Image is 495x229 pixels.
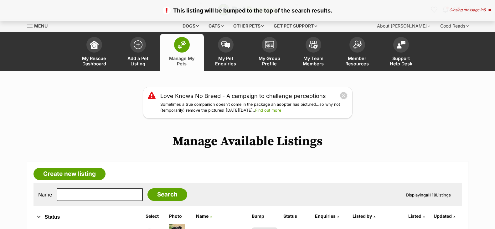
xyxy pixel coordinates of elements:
input: Search [147,188,187,201]
p: This listing will be bumped to the top of the search results. [6,6,489,15]
img: add-pet-listing-icon-0afa8454b4691262ce3f59096e99ab1cd57d4a30225e0717b998d2c9b9846f56.svg [134,40,142,49]
div: Good Reads [436,20,473,32]
a: Name [196,213,212,219]
div: Closing message in [449,8,491,12]
span: translation missing: en.admin.listings.index.attributes.enquiries [315,213,336,219]
a: Manage My Pets [160,34,204,71]
span: Listed by [353,213,372,219]
a: Love Knows No Breed - A campaign to challenge perceptions [160,92,326,100]
span: Listed [408,213,421,219]
img: pet-enquiries-icon-7e3ad2cf08bfb03b45e93fb7055b45f3efa6380592205ae92323e6603595dc1f.svg [221,41,230,48]
span: 5 [483,8,486,12]
th: Select [143,211,166,221]
th: Photo [167,211,193,221]
span: Add a Pet Listing [124,56,152,66]
div: Get pet support [269,20,322,32]
a: Member Resources [335,34,379,71]
p: Sometimes a true companion doesn’t come in the package an adopter has pictured…so why not (tempor... [160,102,348,114]
span: Menu [34,23,48,28]
button: Status [34,213,136,221]
button: close [340,92,348,99]
div: About [PERSON_NAME] [373,20,435,32]
div: Cats [204,20,228,32]
span: Manage My Pets [168,56,196,66]
label: Name [38,192,52,197]
img: dashboard-icon-eb2f2d2d3e046f16d808141f083e7271f6b2e854fb5c12c21221c1fb7104beca.svg [90,40,99,49]
a: Listed [408,213,425,219]
th: Bump [249,211,280,221]
img: member-resources-icon-8e73f808a243e03378d46382f2149f9095a855e16c252ad45f914b54edf8863c.svg [353,40,362,49]
span: My Group Profile [255,56,284,66]
a: Updated [434,213,455,219]
a: Listed by [353,213,375,219]
span: My Pet Enquiries [212,56,240,66]
span: Name [196,213,209,219]
img: help-desk-icon-fdf02630f3aa405de69fd3d07c3f3aa587a6932b1a1747fa1d2bba05be0121f9.svg [397,41,405,48]
a: My Group Profile [248,34,291,71]
span: Member Resources [343,56,371,66]
div: Other pets [229,20,268,32]
a: Add a Pet Listing [116,34,160,71]
span: Updated [434,213,452,219]
a: My Rescue Dashboard [72,34,116,71]
img: team-members-icon-5396bd8760b3fe7c0b43da4ab00e1e3bb1a5d9ba89233759b79545d2d3fc5d0d.svg [309,41,318,49]
div: Dogs [178,20,203,32]
th: Status [281,211,312,221]
span: My Rescue Dashboard [80,56,108,66]
strong: all 19 [426,192,436,197]
a: My Pet Enquiries [204,34,248,71]
a: Enquiries [315,213,339,219]
a: Support Help Desk [379,34,423,71]
a: Find out more [255,108,281,113]
img: group-profile-icon-3fa3cf56718a62981997c0bc7e787c4b2cf8bcc04b72c1350f741eb67cf2f40e.svg [265,41,274,48]
span: My Team Members [299,56,327,66]
a: Create new listing [34,168,106,180]
span: Displaying Listings [406,192,451,197]
a: Menu [27,20,52,31]
a: My Team Members [291,34,335,71]
img: manage-my-pets-icon-02211641906a0b7f246fdf0571729dbe1e7629f14944591b6c1af311fb30b64b.svg [178,41,186,49]
span: Support Help Desk [387,56,415,66]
